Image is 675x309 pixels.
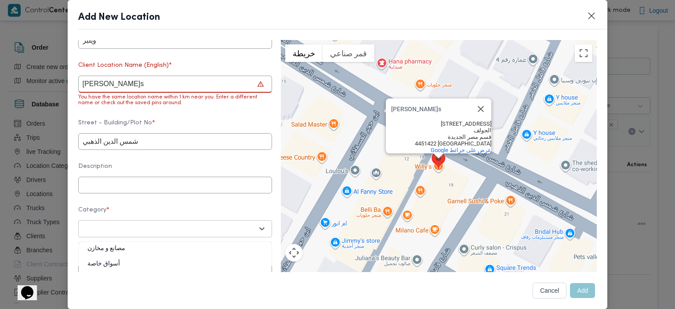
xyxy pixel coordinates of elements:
button: Add [570,283,595,298]
div: مصانع و مخازن [79,244,272,260]
button: إغلاق [470,98,491,120]
p: You have the same location name within 1 km near you. Enter a different name or check out the sav... [78,95,272,106]
div: Willy's [386,98,491,153]
label: Category [78,207,272,220]
button: Cancel [533,283,567,298]
label: Description [78,163,272,177]
input: EX: Hyper one [78,32,272,49]
button: عرض صور القمر الصناعي [323,44,374,62]
button: Closes this modal window [586,11,597,21]
input: EX: Hyper one [78,76,272,93]
div: [PERSON_NAME]s [391,106,470,113]
div: أسواق خاصة [79,260,272,275]
button: عرض خريطة الشارع [285,44,323,62]
label: Client location’s Unique Identifier/code [78,251,272,264]
div: قسم مصر الجديدة [412,134,491,140]
button: تبديل إلى العرض ملء الشاشة [575,44,592,62]
label: Street - Building/Plot No [78,120,272,133]
label: Client Location Name (English) [78,62,272,76]
div: الجولف [412,127,491,134]
a: ‏عرض على خرائط Google [431,147,491,153]
div: [STREET_ADDRESS] [412,120,491,127]
header: Add New Location [78,11,618,29]
div: [GEOGRAPHIC_DATA]‬ 4451422 [412,140,491,147]
button: عناصر التحكّم بطريقة عرض الخريطة [285,244,303,262]
iframe: chat widget [9,274,37,300]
